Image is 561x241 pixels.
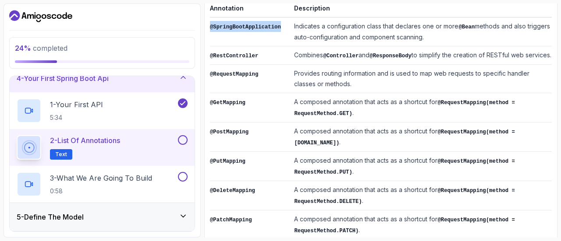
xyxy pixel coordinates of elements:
[17,135,188,160] button: 2-List of AnnotationsText
[291,65,552,93] td: Provides routing information and is used to map web requests to specific handler classes or methods.
[291,152,552,181] td: A composed annotation that acts as a shortcut for .
[291,181,552,210] td: A composed annotation that acts as a shortcut for .
[291,3,552,17] th: Description
[17,212,84,222] h3: 5 - Define The Model
[50,187,152,196] p: 0:58
[9,9,72,23] a: Dashboard
[210,188,255,194] code: @DeleteMapping
[210,24,281,30] code: @SpringBootApplication
[210,158,245,164] code: @PutMapping
[210,71,258,77] code: @RequestMapping
[10,64,195,92] button: 4-Your First Spring Boot Api
[210,217,252,223] code: @PatchMapping
[458,24,475,30] code: @Bean
[291,17,552,46] td: Indicates a configuration class that declares one or more methods and also triggers auto-configur...
[55,151,67,158] span: Text
[291,46,552,65] td: Combines and to simplify the creation of RESTful web services.
[50,99,103,110] p: 1 - Your First API
[291,93,552,122] td: A composed annotation that acts as a shortcut for .
[50,173,152,183] p: 3 - What We Are Going To Build
[10,203,195,231] button: 5-Define The Model
[210,3,291,17] th: Annotation
[291,210,552,240] td: A composed annotation that acts as a shortcut for .
[369,53,412,59] code: @ResponseBody
[15,44,67,52] span: completed
[50,135,120,146] p: 2 - List of Annotations
[210,129,249,135] code: @PostMapping
[210,100,245,106] code: @GetMapping
[15,44,31,52] span: 24 %
[50,113,103,122] p: 5:34
[17,98,188,123] button: 1-Your First API5:34
[210,53,258,59] code: @RestController
[17,73,109,84] h3: 4 - Your First Spring Boot Api
[323,53,359,59] code: @Controller
[291,122,552,152] td: A composed annotation that acts as a shortcut for .
[17,172,188,196] button: 3-What We Are Going To Build0:58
